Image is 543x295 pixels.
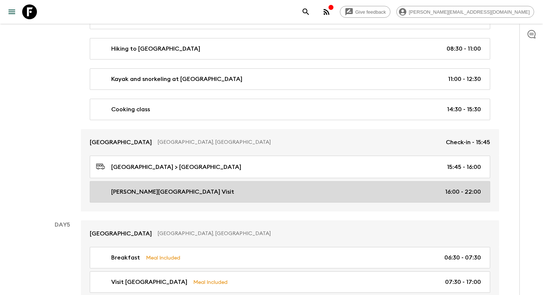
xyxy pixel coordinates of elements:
[447,163,481,172] p: 15:45 - 16:00
[90,68,490,90] a: Kayak and snorkeling at [GEOGRAPHIC_DATA]11:00 - 12:30
[111,105,150,114] p: Cooking class
[193,278,228,286] p: Meal Included
[158,230,484,237] p: [GEOGRAPHIC_DATA], [GEOGRAPHIC_DATA]
[146,254,180,262] p: Meal Included
[90,181,490,203] a: [PERSON_NAME][GEOGRAPHIC_DATA] Visit16:00 - 22:00
[158,139,440,146] p: [GEOGRAPHIC_DATA], [GEOGRAPHIC_DATA]
[81,220,499,247] a: [GEOGRAPHIC_DATA][GEOGRAPHIC_DATA], [GEOGRAPHIC_DATA]
[111,253,140,262] p: Breakfast
[90,138,152,147] p: [GEOGRAPHIC_DATA]
[111,278,187,286] p: Visit [GEOGRAPHIC_DATA]
[351,9,390,15] span: Give feedback
[111,75,242,84] p: Kayak and snorkeling at [GEOGRAPHIC_DATA]
[111,163,241,172] p: [GEOGRAPHIC_DATA] > [GEOGRAPHIC_DATA]
[81,129,499,156] a: [GEOGRAPHIC_DATA][GEOGRAPHIC_DATA], [GEOGRAPHIC_DATA]Check-in - 15:45
[90,247,490,268] a: BreakfastMeal Included06:30 - 07:30
[446,138,490,147] p: Check-in - 15:45
[396,6,534,18] div: [PERSON_NAME][EMAIL_ADDRESS][DOMAIN_NAME]
[111,44,200,53] p: Hiking to [GEOGRAPHIC_DATA]
[111,187,234,196] p: [PERSON_NAME][GEOGRAPHIC_DATA] Visit
[90,38,490,60] a: Hiking to [GEOGRAPHIC_DATA]08:30 - 11:00
[448,75,481,84] p: 11:00 - 12:30
[90,99,490,120] a: Cooking class14:30 - 15:30
[298,4,313,19] button: search adventures
[90,271,490,293] a: Visit [GEOGRAPHIC_DATA]Meal Included07:30 - 17:00
[444,253,481,262] p: 06:30 - 07:30
[405,9,534,15] span: [PERSON_NAME][EMAIL_ADDRESS][DOMAIN_NAME]
[4,4,19,19] button: menu
[447,105,481,114] p: 14:30 - 15:30
[44,220,81,229] p: Day 5
[447,44,481,53] p: 08:30 - 11:00
[445,187,481,196] p: 16:00 - 22:00
[90,156,490,178] a: [GEOGRAPHIC_DATA] > [GEOGRAPHIC_DATA]15:45 - 16:00
[340,6,390,18] a: Give feedback
[90,229,152,238] p: [GEOGRAPHIC_DATA]
[445,278,481,286] p: 07:30 - 17:00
